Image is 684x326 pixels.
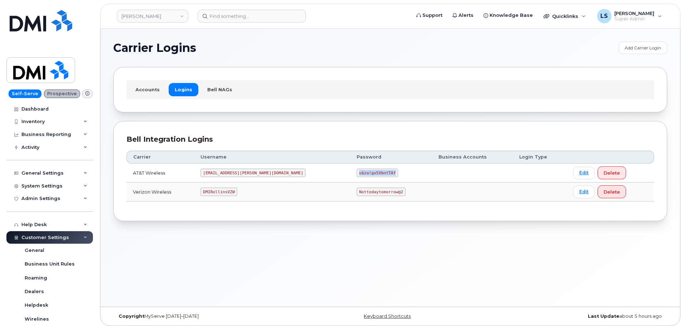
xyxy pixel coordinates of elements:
div: about 5 hours ago [482,313,667,319]
strong: Copyright [119,313,144,319]
code: [EMAIL_ADDRESS][PERSON_NAME][DOMAIN_NAME] [200,169,306,177]
a: Edit [573,167,595,179]
code: Nottodaytomorrow@2 [357,188,405,196]
a: Keyboard Shortcuts [364,313,411,319]
th: Login Type [513,151,567,164]
code: u$za!gx5VbntTAf [357,169,398,177]
button: Delete [598,166,626,179]
th: Business Accounts [432,151,513,164]
th: Password [350,151,432,164]
code: DMIRollinsVZW [200,188,237,196]
div: Bell Integration Logins [127,134,654,145]
strong: Last Update [588,313,619,319]
div: MyServe [DATE]–[DATE] [113,313,298,319]
a: Add Carrier Login [619,42,667,54]
span: Delete [604,170,620,176]
th: Username [194,151,350,164]
a: Logins [169,83,198,96]
th: Carrier [127,151,194,164]
span: Delete [604,189,620,195]
button: Delete [598,185,626,198]
td: Verizon Wireless [127,183,194,201]
a: Accounts [129,83,166,96]
span: Carrier Logins [113,43,196,53]
td: AT&T Wireless [127,164,194,183]
a: Edit [573,186,595,198]
a: Bell NAGs [201,83,238,96]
